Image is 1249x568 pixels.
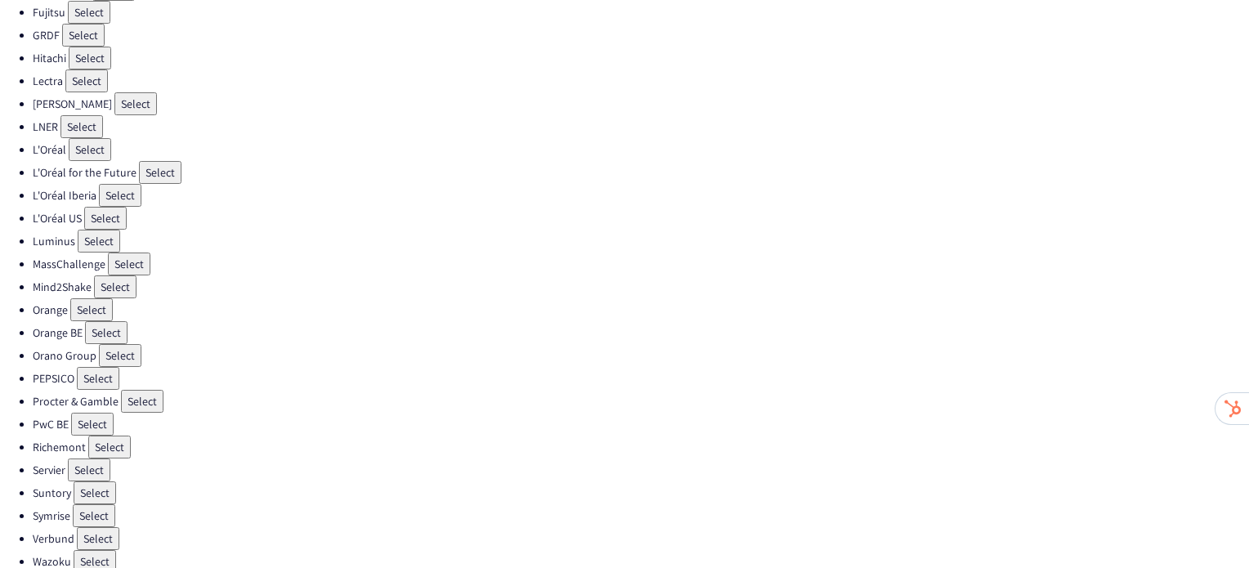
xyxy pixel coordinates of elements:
button: Select [88,436,131,458]
li: Mind2Shake [33,275,1249,298]
li: Verbund [33,527,1249,550]
li: L'Oréal for the Future [33,161,1249,184]
button: Select [77,367,119,390]
li: Fujitsu [33,1,1249,24]
button: Select [68,458,110,481]
li: [PERSON_NAME] [33,92,1249,115]
button: Select [114,92,157,115]
li: LNER [33,115,1249,138]
button: Select [85,321,128,344]
button: Select [108,253,150,275]
button: Select [68,1,110,24]
button: Select [62,24,105,47]
button: Select [139,161,181,184]
li: Procter & Gamble [33,390,1249,413]
li: Hitachi [33,47,1249,69]
button: Select [77,527,119,550]
li: MassChallenge [33,253,1249,275]
button: Select [99,184,141,207]
li: Symrise [33,504,1249,527]
li: GRDF [33,24,1249,47]
li: Orano Group [33,344,1249,367]
button: Select [60,115,103,138]
button: Select [69,138,111,161]
li: Orange [33,298,1249,321]
li: Richemont [33,436,1249,458]
button: Select [74,481,116,504]
button: Select [69,47,111,69]
button: Select [70,298,113,321]
button: Select [99,344,141,367]
li: L'Oréal [33,138,1249,161]
button: Select [121,390,163,413]
button: Select [94,275,137,298]
li: Luminus [33,230,1249,253]
li: PwC BE [33,413,1249,436]
li: Orange BE [33,321,1249,344]
li: Servier [33,458,1249,481]
li: Lectra [33,69,1249,92]
li: Suntory [33,481,1249,504]
iframe: Chat Widget [1167,490,1249,568]
li: L'Oréal Iberia [33,184,1249,207]
button: Select [73,504,115,527]
li: L'Oréal US [33,207,1249,230]
button: Select [78,230,120,253]
button: Select [71,413,114,436]
button: Select [65,69,108,92]
li: PEPSICO [33,367,1249,390]
button: Select [84,207,127,230]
